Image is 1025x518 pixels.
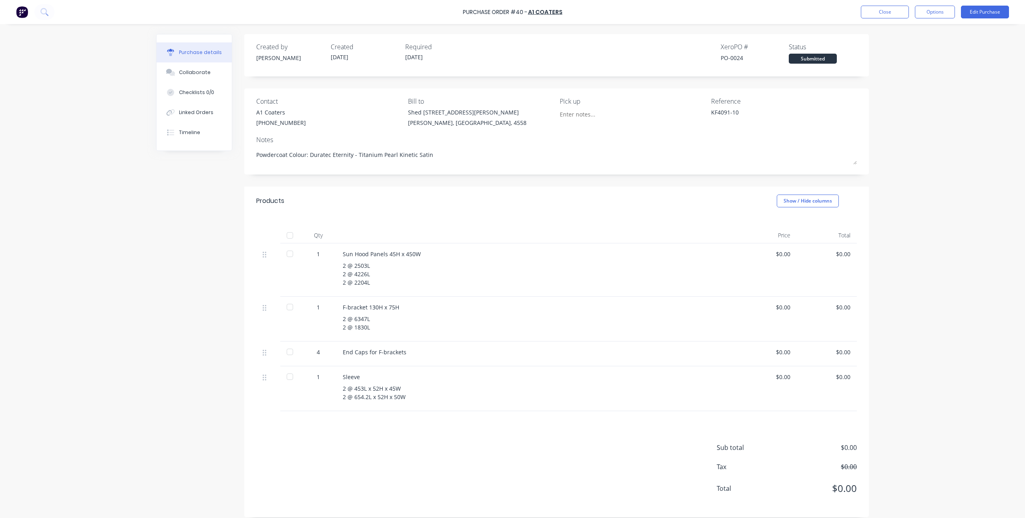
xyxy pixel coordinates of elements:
[16,6,28,18] img: Factory
[179,69,211,76] div: Collaborate
[803,348,850,356] div: $0.00
[777,443,857,452] span: $0.00
[743,348,790,356] div: $0.00
[300,227,336,243] div: Qty
[743,373,790,381] div: $0.00
[307,303,330,311] div: 1
[408,96,554,106] div: Bill to
[861,6,909,18] button: Close
[307,373,330,381] div: 1
[179,129,200,136] div: Timeline
[789,42,857,52] div: Status
[560,108,633,120] input: Enter notes...
[803,250,850,258] div: $0.00
[343,261,730,287] div: 2 @ 2503L 2 @ 4226L 2 @ 2204L
[717,443,777,452] span: Sub total
[307,348,330,356] div: 4
[179,109,213,116] div: Linked Orders
[717,462,777,472] span: Tax
[179,49,222,56] div: Purchase details
[256,54,324,62] div: [PERSON_NAME]
[777,462,857,472] span: $0.00
[157,42,232,62] button: Purchase details
[343,348,730,356] div: End Caps for F-brackets
[915,6,955,18] button: Options
[256,118,306,127] div: [PHONE_NUMBER]
[797,227,857,243] div: Total
[343,384,730,401] div: 2 @ 453L x 52H x 45W 2 @ 654.2L x 52H x 50W
[721,54,789,62] div: PO-0024
[256,42,324,52] div: Created by
[408,118,527,127] div: [PERSON_NAME], [GEOGRAPHIC_DATA], 4558
[256,96,402,106] div: Contact
[789,54,837,64] div: Submitted
[463,8,527,16] div: Purchase Order #40 -
[743,303,790,311] div: $0.00
[737,227,797,243] div: Price
[711,108,811,126] textarea: KF4091-10
[961,6,1009,18] button: Edit Purchase
[256,108,306,116] div: A1 Coaters
[343,315,730,331] div: 2 @ 6347L 2 @ 1830L
[777,481,857,496] span: $0.00
[179,89,214,96] div: Checklists 0/0
[408,108,527,116] div: Shed [STREET_ADDRESS][PERSON_NAME]
[256,196,284,206] div: Products
[717,484,777,493] span: Total
[157,82,232,102] button: Checklists 0/0
[711,96,857,106] div: Reference
[157,122,232,143] button: Timeline
[157,102,232,122] button: Linked Orders
[743,250,790,258] div: $0.00
[560,96,705,106] div: Pick up
[256,135,857,145] div: Notes
[777,195,839,207] button: Show / Hide columns
[343,373,730,381] div: Sleeve
[528,8,563,16] a: A1 Coaters
[343,250,730,258] div: Sun Hood Panels 45H x 450W
[256,147,857,165] textarea: Powdercoat Colour: Duratec Eternity - Titanium Pearl Kinetic Satin
[803,373,850,381] div: $0.00
[721,42,789,52] div: Xero PO #
[803,303,850,311] div: $0.00
[343,303,730,311] div: F-bracket 130H x 75H
[307,250,330,258] div: 1
[331,42,399,52] div: Created
[157,62,232,82] button: Collaborate
[405,42,473,52] div: Required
